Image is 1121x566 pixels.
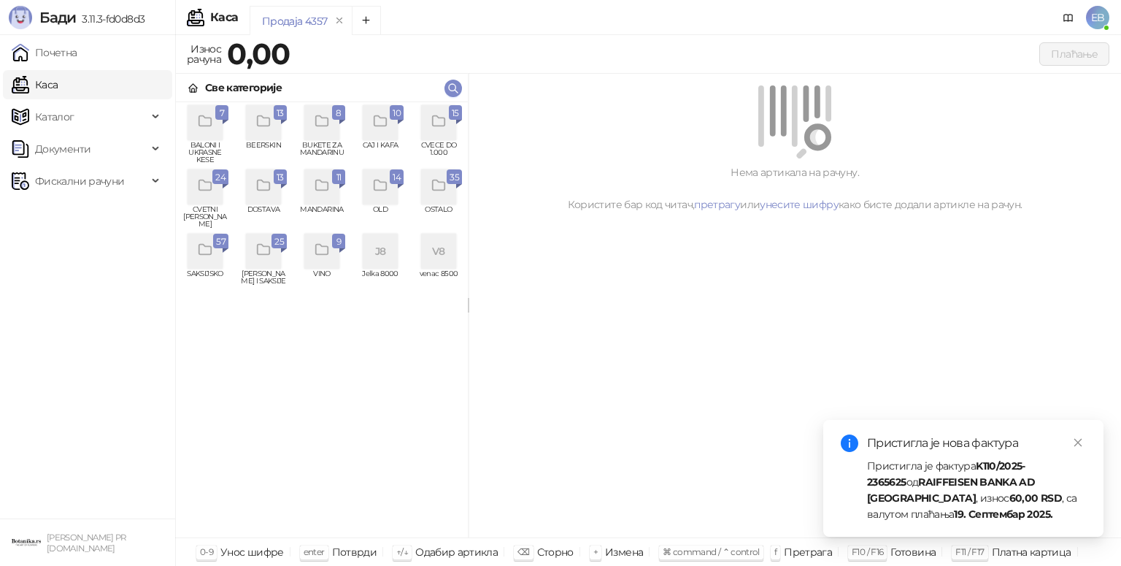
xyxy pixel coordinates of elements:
[47,532,126,554] small: [PERSON_NAME] PR [DOMAIN_NAME]
[537,543,574,562] div: Сторно
[415,543,498,562] div: Одабир артикла
[415,142,462,164] span: CVECE DO 1.000
[992,543,1071,562] div: Платна картица
[9,6,32,29] img: Logo
[215,169,226,186] span: 24
[605,543,643,562] div: Измена
[274,234,284,250] span: 25
[593,546,598,557] span: +
[210,12,238,23] div: Каса
[393,169,401,186] span: 14
[1086,6,1109,29] span: EB
[240,270,287,292] span: [PERSON_NAME] I SAKSIJE
[890,543,936,562] div: Готовина
[12,38,77,67] a: Почетна
[182,142,228,164] span: BALONI I UKRASNE KESE
[1039,42,1109,66] button: Плаћање
[335,169,342,186] span: 11
[298,206,345,228] span: MANDARINA
[205,80,282,96] div: Све категорије
[218,105,226,121] span: 7
[262,13,327,29] div: Продаја 4357
[1057,6,1080,29] a: Документација
[517,546,529,557] span: ⌫
[867,458,1086,522] div: Пристигла је фактура од , износ , са валутом плаћања
[393,105,401,121] span: 10
[277,105,284,121] span: 13
[12,70,58,99] a: Каса
[298,142,345,164] span: BUKETE ZA MANDARINU
[182,270,228,292] span: SAKSIJSKO
[357,206,404,228] span: OLD
[332,543,377,562] div: Потврди
[216,234,226,250] span: 57
[39,9,76,26] span: Бади
[415,270,462,292] span: venac 8500
[357,270,404,292] span: Jelka 8000
[363,234,398,269] div: J8
[227,36,290,72] strong: 0,00
[35,167,124,196] span: Фискални рачуни
[352,6,381,35] button: Add tab
[335,234,342,250] span: 9
[452,105,459,121] span: 15
[12,528,41,557] img: 64x64-companyLogo-0e2e8aaa-0bd2-431b-8613-6e3c65811325.png
[760,198,839,211] a: унесите шифру
[415,206,462,228] span: OSTALO
[852,546,883,557] span: F10 / F16
[955,546,984,557] span: F11 / F17
[421,234,456,269] div: V8
[35,134,90,164] span: Документи
[1070,435,1086,451] a: Close
[277,169,284,186] span: 13
[35,102,74,131] span: Каталог
[182,206,228,228] span: CVETNI [PERSON_NAME]
[1009,492,1062,505] strong: 60,00 RSD
[176,102,468,538] div: grid
[200,546,213,557] span: 0-9
[784,543,832,562] div: Претрага
[1073,437,1083,448] span: close
[220,543,284,562] div: Унос шифре
[774,546,777,557] span: f
[694,198,740,211] a: претрагу
[240,206,287,228] span: DOSTAVA
[450,169,459,186] span: 35
[867,459,1025,489] strong: K110/2025-2365625
[330,15,349,27] button: remove
[335,105,342,121] span: 8
[663,546,760,557] span: ⌘ command / ⌃ control
[867,435,1086,452] div: Пристигла је нова фактура
[396,546,408,557] span: ↑/↓
[954,508,1052,521] strong: 19. Септембар 2025.
[240,142,287,164] span: BEERSKIN
[304,546,325,557] span: enter
[867,475,1035,505] strong: RAIFFEISEN BANKA AD [GEOGRAPHIC_DATA]
[841,435,858,452] span: info-circle
[76,12,145,26] span: 3.11.3-fd0d8d3
[298,270,345,292] span: VINO
[357,142,404,164] span: CAJ I KAFA
[184,39,224,69] div: Износ рачуна
[486,164,1103,213] div: Нема артикала на рачуну. Користите бар код читач, или како бисте додали артикле на рачун.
